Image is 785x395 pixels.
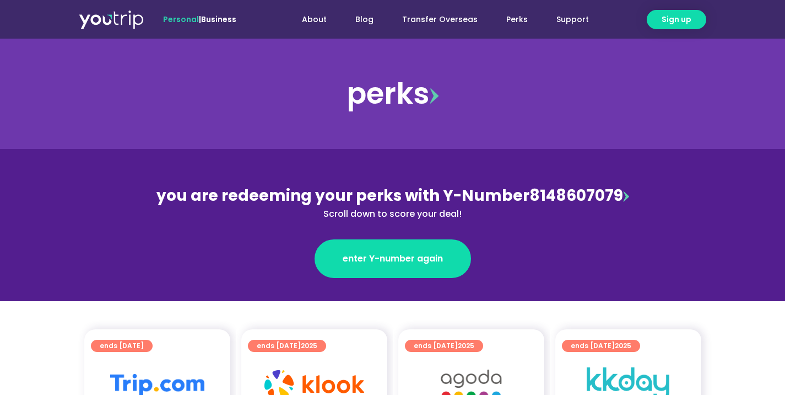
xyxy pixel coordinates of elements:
a: ends [DATE] [91,340,153,352]
a: Sign up [647,10,706,29]
a: Business [201,14,236,25]
a: ends [DATE]2025 [562,340,640,352]
span: enter Y-number again [343,252,443,265]
span: Personal [163,14,199,25]
div: 8148607079 [154,184,632,221]
span: ends [DATE] [100,340,144,352]
span: ends [DATE] [414,340,474,352]
span: Sign up [662,14,691,25]
span: 2025 [458,341,474,350]
div: Scroll down to score your deal! [154,207,632,221]
nav: Menu [266,9,603,30]
span: | [163,14,236,25]
a: Perks [492,9,542,30]
a: Blog [341,9,388,30]
span: 2025 [615,341,631,350]
a: About [288,9,341,30]
span: ends [DATE] [571,340,631,352]
a: enter Y-number again [315,239,471,278]
a: ends [DATE]2025 [405,340,483,352]
span: ends [DATE] [257,340,317,352]
span: 2025 [301,341,317,350]
a: Transfer Overseas [388,9,492,30]
a: Support [542,9,603,30]
span: you are redeeming your perks with Y-Number [156,185,529,206]
a: ends [DATE]2025 [248,340,326,352]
